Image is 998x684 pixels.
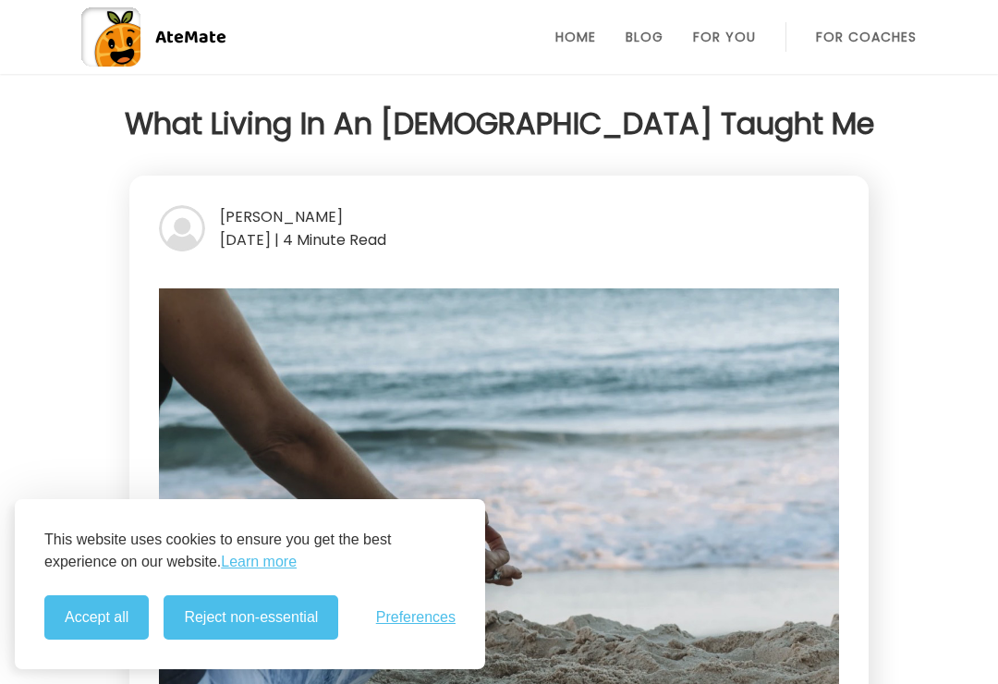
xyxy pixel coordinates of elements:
[693,30,756,44] a: For You
[44,595,149,640] button: Accept all cookies
[221,551,297,573] a: Learn more
[159,228,839,251] div: [DATE] | 4 Minute Read
[626,30,663,44] a: Blog
[140,22,226,52] div: AteMate
[159,205,205,251] img: bg-avatar-default.svg
[159,205,839,228] div: [PERSON_NAME]
[44,529,456,573] p: This website uses cookies to ensure you get the best experience on our website.
[555,30,596,44] a: Home
[816,30,917,44] a: For Coaches
[26,102,972,146] h1: What Living In An [DEMOGRAPHIC_DATA] Taught Me
[81,7,917,67] a: AteMate
[376,609,456,626] span: Preferences
[164,595,338,640] button: Reject non-essential
[376,609,456,626] button: Toggle preferences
